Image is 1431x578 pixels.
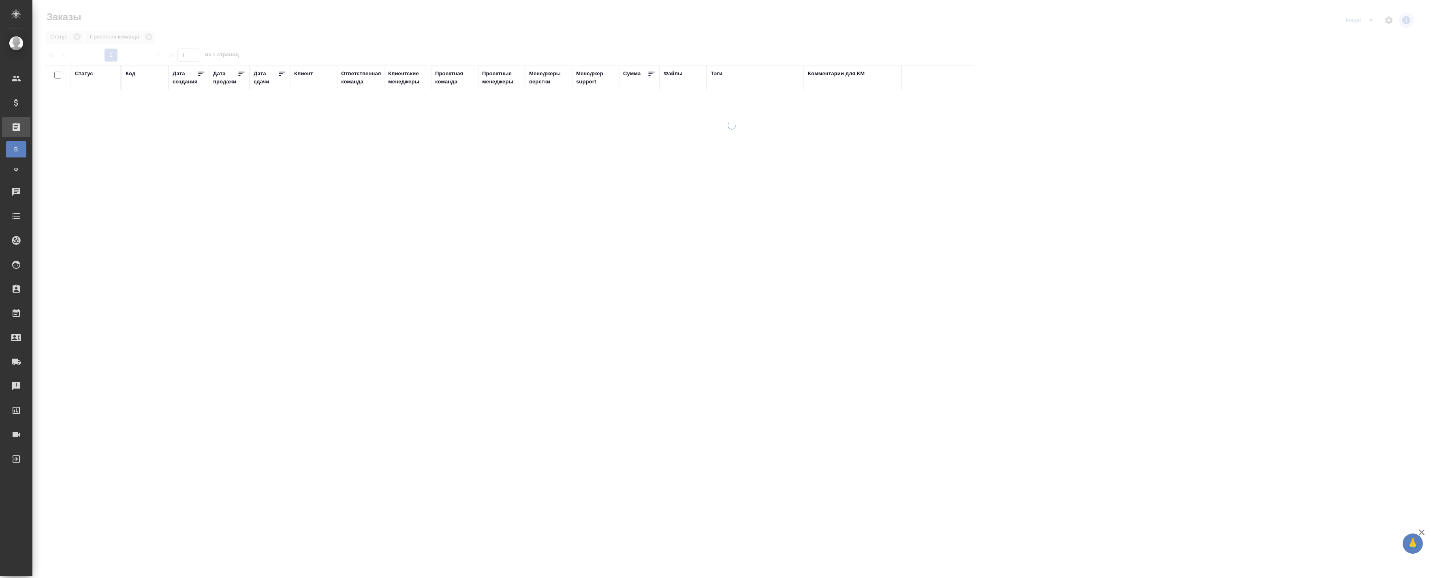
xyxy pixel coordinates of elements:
[576,70,615,86] div: Менеджер support
[75,70,93,78] div: Статус
[213,70,237,86] div: Дата продажи
[126,70,135,78] div: Код
[529,70,568,86] div: Менеджеры верстки
[10,145,22,153] span: В
[623,70,641,78] div: Сумма
[711,70,722,78] div: Тэги
[10,166,22,174] span: Ф
[6,161,26,178] a: Ф
[341,70,381,86] div: Ответственная команда
[1406,535,1420,552] span: 🙏
[173,70,197,86] div: Дата создания
[1403,533,1423,554] button: 🙏
[6,141,26,157] a: В
[388,70,427,86] div: Клиентские менеджеры
[482,70,521,86] div: Проектные менеджеры
[435,70,474,86] div: Проектная команда
[254,70,278,86] div: Дата сдачи
[664,70,682,78] div: Файлы
[294,70,313,78] div: Клиент
[808,70,865,78] div: Комментарии для КМ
